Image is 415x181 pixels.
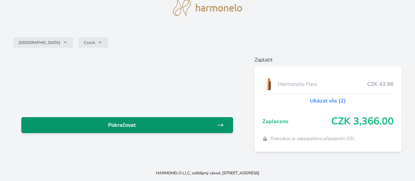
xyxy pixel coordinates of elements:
span: Transakce je zabezpečena připojením SSL [270,135,355,142]
img: CLEAN_FLEXI_se_stinem_x-hi_(1)-lo.jpg [262,76,275,92]
button: [GEOGRAPHIC_DATA] [13,37,73,48]
h6: Zaplatit [254,56,402,64]
a: Ukázat vše (2) [310,97,346,105]
span: [GEOGRAPHIC_DATA] [19,40,60,45]
span: Harmonelo Flexi [278,80,367,88]
span: Czech [84,40,95,45]
a: Pokračovat [21,117,233,133]
span: Zaplaceno [262,117,331,125]
span: Pokračovat [27,121,217,129]
span: CZK 43.96 [367,80,394,88]
button: Czech [78,37,108,48]
span: CZK 3,366.00 [331,115,394,127]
